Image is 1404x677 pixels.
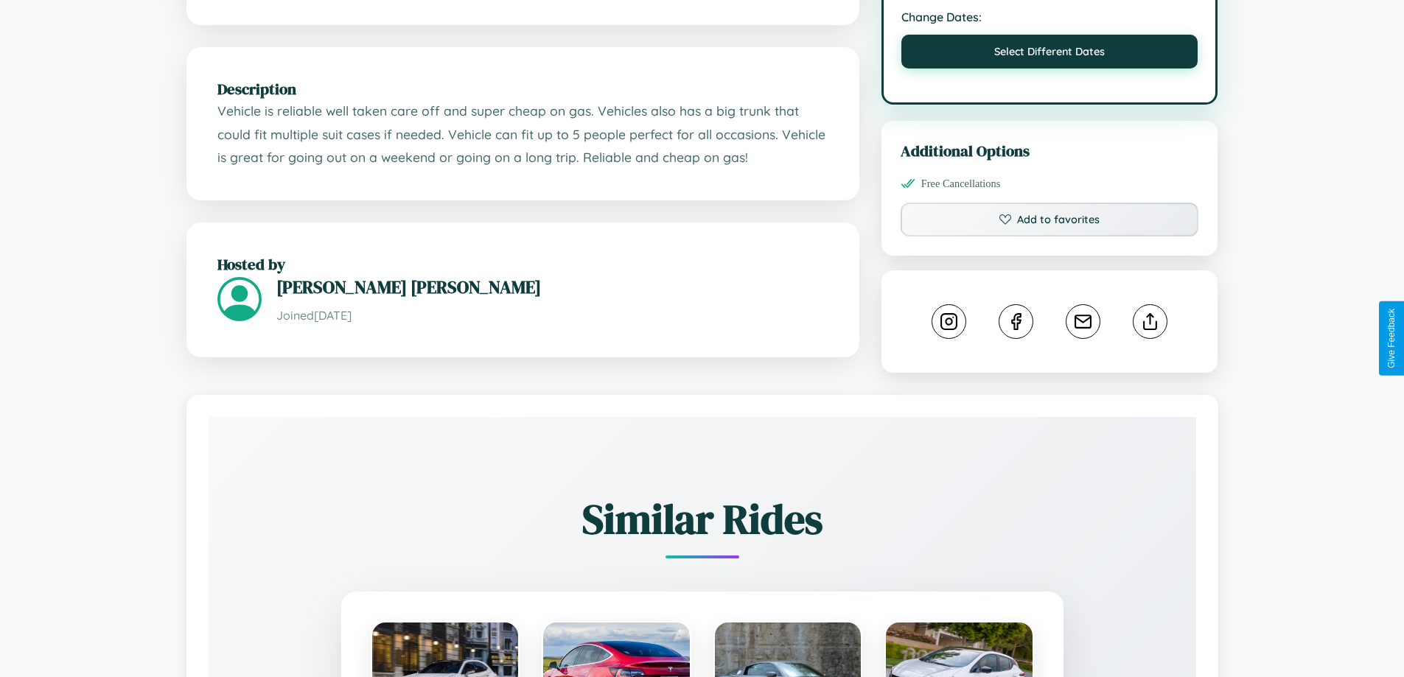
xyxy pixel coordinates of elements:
[276,305,828,326] p: Joined [DATE]
[217,78,828,99] h2: Description
[260,491,1145,547] h2: Similar Rides
[276,275,828,299] h3: [PERSON_NAME] [PERSON_NAME]
[901,140,1199,161] h3: Additional Options
[901,35,1198,69] button: Select Different Dates
[901,203,1199,236] button: Add to favorites
[217,99,828,169] p: Vehicle is reliable well taken care off and super cheap on gas. Vehicles also has a big trunk tha...
[217,253,828,275] h2: Hosted by
[1386,309,1397,368] div: Give Feedback
[901,10,1198,24] strong: Change Dates:
[921,178,1001,190] span: Free Cancellations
